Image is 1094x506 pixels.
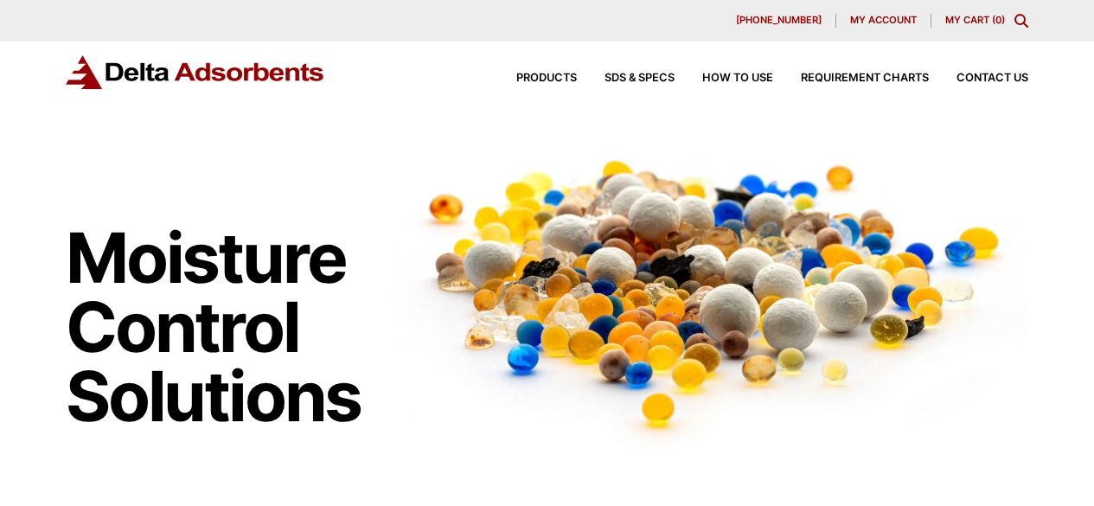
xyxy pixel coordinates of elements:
[773,73,929,84] a: Requirement Charts
[66,223,374,431] h1: Moisture Control Solutions
[929,73,1028,84] a: Contact Us
[736,16,822,25] span: [PHONE_NUMBER]
[577,73,675,84] a: SDS & SPECS
[605,73,675,84] span: SDS & SPECS
[66,55,325,89] img: Delta Adsorbents
[1014,14,1028,28] div: Toggle Modal Content
[391,131,1028,453] img: Image
[836,14,931,28] a: My account
[516,73,577,84] span: Products
[722,14,836,28] a: [PHONE_NUMBER]
[702,73,773,84] span: How to Use
[675,73,773,84] a: How to Use
[489,73,577,84] a: Products
[801,73,929,84] span: Requirement Charts
[995,14,1001,26] span: 0
[956,73,1028,84] span: Contact Us
[850,16,917,25] span: My account
[945,14,1005,26] a: My Cart (0)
